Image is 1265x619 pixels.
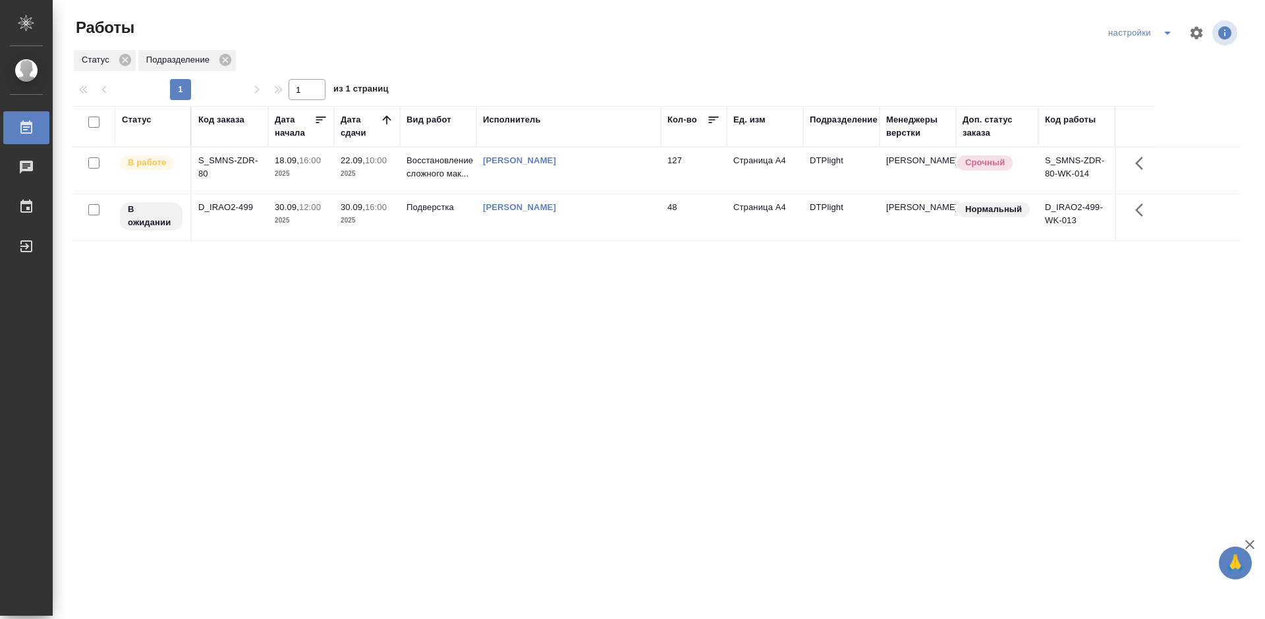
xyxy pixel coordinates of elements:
td: D_IRAO2-499-WK-013 [1038,194,1115,240]
span: из 1 страниц [333,81,389,100]
div: Код заказа [198,113,244,126]
button: Здесь прячутся важные кнопки [1127,148,1159,179]
td: DTPlight [803,148,880,194]
a: [PERSON_NAME] [483,155,556,165]
div: Исполнитель [483,113,541,126]
p: 22.09, [341,155,365,165]
p: 30.09, [341,202,365,212]
p: 16:00 [365,202,387,212]
p: 18.09, [275,155,299,165]
p: Подверстка [407,201,470,214]
p: В ожидании [128,203,175,229]
div: Ед. изм [733,113,766,126]
p: В работе [128,156,166,169]
div: split button [1105,22,1181,43]
p: 16:00 [299,155,321,165]
div: S_SMNS-ZDR-80 [198,154,262,180]
p: 2025 [341,214,393,227]
span: Работы [72,17,134,38]
td: Страница А4 [727,148,803,194]
td: DTPlight [803,194,880,240]
td: Страница А4 [727,194,803,240]
div: Статус [74,50,136,71]
p: 2025 [341,167,393,180]
a: [PERSON_NAME] [483,202,556,212]
p: [PERSON_NAME] [886,154,949,167]
button: Здесь прячутся важные кнопки [1127,194,1159,226]
p: 30.09, [275,202,299,212]
div: Код работы [1045,113,1096,126]
td: 48 [661,194,727,240]
p: [PERSON_NAME] [886,201,949,214]
div: Исполнитель назначен, приступать к работе пока рано [119,201,184,232]
div: Исполнитель выполняет работу [119,154,184,172]
p: 2025 [275,214,327,227]
div: Кол-во [667,113,697,126]
span: 🙏 [1224,549,1247,577]
div: D_IRAO2-499 [198,201,262,214]
p: 12:00 [299,202,321,212]
div: Подразделение [810,113,878,126]
p: 2025 [275,167,327,180]
div: Статус [122,113,152,126]
div: Дата начала [275,113,314,140]
button: 🙏 [1219,547,1252,579]
td: 127 [661,148,727,194]
td: S_SMNS-ZDR-80-WK-014 [1038,148,1115,194]
div: Менеджеры верстки [886,113,949,140]
div: Вид работ [407,113,451,126]
p: Статус [82,53,114,67]
span: Настроить таблицу [1181,17,1212,49]
p: Нормальный [965,203,1022,216]
div: Подразделение [138,50,236,71]
p: Подразделение [146,53,214,67]
div: Доп. статус заказа [963,113,1032,140]
p: 10:00 [365,155,387,165]
p: Срочный [965,156,1005,169]
p: Восстановление сложного мак... [407,154,470,180]
span: Посмотреть информацию [1212,20,1240,45]
div: Дата сдачи [341,113,380,140]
